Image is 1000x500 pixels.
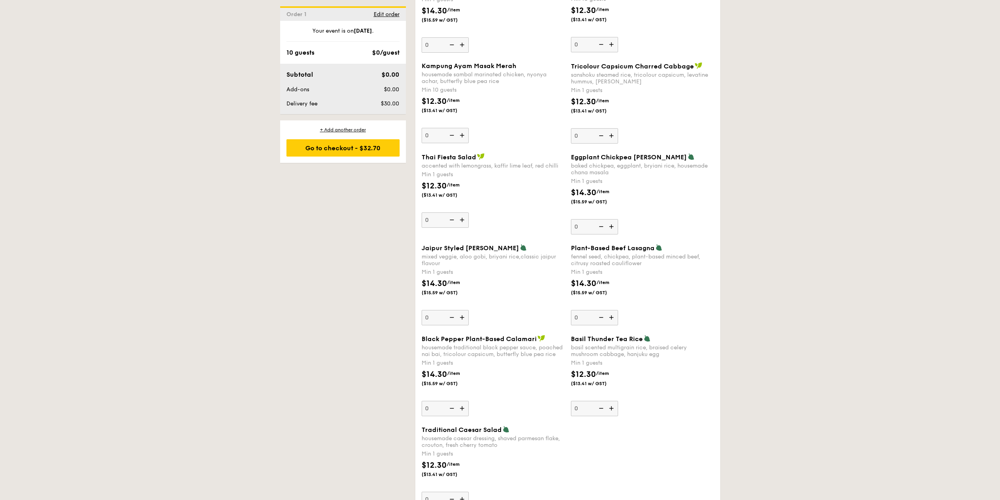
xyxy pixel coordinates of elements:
[606,128,618,143] img: icon-add.58712e84.svg
[457,128,469,143] img: icon-add.58712e84.svg
[286,100,317,107] span: Delivery fee
[422,6,447,16] span: $14.30
[422,62,516,70] span: Kampung Ayam Masak Merah
[571,6,596,15] span: $12.30
[445,212,457,227] img: icon-reduce.1d2dbef1.svg
[422,426,502,434] span: Traditional Caesar Salad
[422,370,447,379] span: $14.30
[571,344,714,358] div: basil scented multigrain rice, braised celery mushroom cabbage, hanjuku egg
[596,98,609,103] span: /item
[571,108,624,114] span: ($13.41 w/ GST)
[445,310,457,325] img: icon-reduce.1d2dbef1.svg
[422,153,476,161] span: Thai Fiesta Salad
[571,153,687,161] span: Eggplant Chickpea [PERSON_NAME]
[422,401,469,416] input: Black Pepper Plant-Based Calamarihousemade traditional black pepper sauce, poached nai bai, trico...
[594,128,606,143] img: icon-reduce.1d2dbef1.svg
[571,370,596,379] span: $12.30
[571,290,624,296] span: ($15.59 w/ GST)
[655,244,662,251] img: icon-vegetarian.fe4039eb.svg
[422,359,565,367] div: Min 1 guests
[286,71,313,78] span: Subtotal
[422,471,475,478] span: ($13.41 w/ GST)
[477,153,485,160] img: icon-vegan.f8ff3823.svg
[571,244,655,252] span: Plant-Based Beef Lasagna
[571,188,596,197] span: $14.30
[445,37,457,52] img: icon-reduce.1d2dbef1.svg
[422,253,565,267] div: mixed veggie, aloo gobi, briyani rice,classic jaipur flavour
[571,17,624,23] span: ($13.41 w/ GST)
[447,371,460,376] span: /item
[422,128,469,143] input: Kampung Ayam Masak Merahhousemade sambal marinated chicken, nyonya achar, butterfly blue pea rice...
[606,401,618,416] img: icon-add.58712e84.svg
[571,401,618,416] input: Basil Thunder Tea Ricebasil scented multigrain rice, braised celery mushroom cabbage, hanjuku egg...
[422,310,469,325] input: Jaipur Styled [PERSON_NAME]mixed veggie, aloo gobi, briyani rice,classic jaipur flavourMin 1 gues...
[422,279,447,288] span: $14.30
[422,244,519,252] span: Jaipur Styled [PERSON_NAME]
[457,310,469,325] img: icon-add.58712e84.svg
[606,310,618,325] img: icon-add.58712e84.svg
[571,63,694,70] span: Tricolour Capsicum Charred Cabbage
[457,401,469,416] img: icon-add.58712e84.svg
[571,72,714,85] div: sanshoku steamed rice, tricolour capsicum, levatine hummus, [PERSON_NAME]
[286,48,314,57] div: 10 guests
[422,17,475,23] span: ($15.59 w/ GST)
[571,279,596,288] span: $14.30
[644,335,651,342] img: icon-vegetarian.fe4039eb.svg
[447,182,460,188] span: /item
[447,461,460,467] span: /item
[286,11,310,18] span: Order 1
[286,139,400,157] div: Go to checkout - $32.70
[447,7,460,13] span: /item
[606,219,618,234] img: icon-add.58712e84.svg
[422,290,475,296] span: ($15.59 w/ GST)
[571,177,714,185] div: Min 1 guests
[571,37,618,52] input: oven-baked dory, onion and fennel-infused tomato sauce, linguineMin 10 guests$12.30/item($13.41 w...
[286,27,400,42] div: Your event is on .
[571,359,714,367] div: Min 1 guests
[374,11,400,18] span: Edit order
[286,127,400,133] div: + Add another order
[606,37,618,52] img: icon-add.58712e84.svg
[286,86,309,93] span: Add-ons
[594,310,606,325] img: icon-reduce.1d2dbef1.svg
[571,199,624,205] span: ($15.59 w/ GST)
[422,107,475,114] span: ($13.41 w/ GST)
[422,344,565,358] div: housemade traditional black pepper sauce, poached nai bai, tricolour capsicum, butterfly blue pea...
[384,86,399,93] span: $0.00
[571,97,596,107] span: $12.30
[503,426,510,433] img: icon-vegetarian.fe4039eb.svg
[571,310,618,325] input: Plant-Based Beef Lasagnafennel seed, chickpea, plant-based minced beef, citrusy roasted cauliflow...
[422,162,565,169] div: accented with lemongrass, kaffir lime leaf, red chilli
[422,97,447,106] span: $12.30
[457,212,469,227] img: icon-add.58712e84.svg
[688,153,695,160] img: icon-vegetarian.fe4039eb.svg
[571,219,618,234] input: Eggplant Chickpea [PERSON_NAME]baked chickpea, eggplant, bryiani rice, housemade chana masalaMin ...
[422,450,565,458] div: Min 1 guests
[596,280,609,285] span: /item
[422,212,469,228] input: Thai Fiesta Saladaccented with lemongrass, kaffir lime leaf, red chilliMin 1 guests$12.30/item($1...
[596,7,609,12] span: /item
[381,100,399,107] span: $30.00
[422,37,469,53] input: seasoned tofu, shiitake mushroom, korean bean sprout, broccoliMin 1 guests$14.30/item($15.59 w/ GST)
[422,380,475,387] span: ($15.59 w/ GST)
[422,461,447,470] span: $12.30
[594,401,606,416] img: icon-reduce.1d2dbef1.svg
[594,37,606,52] img: icon-reduce.1d2dbef1.svg
[596,371,609,376] span: /item
[445,401,457,416] img: icon-reduce.1d2dbef1.svg
[520,244,527,251] img: icon-vegetarian.fe4039eb.svg
[447,98,460,103] span: /item
[422,335,537,343] span: Black Pepper Plant-Based Calamari
[422,435,565,448] div: housemade caesar dressing, shaved parmesan flake, crouton, fresh cherry tomato
[538,335,545,342] img: icon-vegan.f8ff3823.svg
[422,181,447,191] span: $12.30
[571,380,624,387] span: ($13.41 w/ GST)
[457,37,469,52] img: icon-add.58712e84.svg
[354,28,372,34] strong: [DATE]
[422,71,565,85] div: housemade sambal marinated chicken, nyonya achar, butterfly blue pea rice
[571,253,714,267] div: fennel seed, chickpea, plant-based minced beef, citrusy roasted cauliflower
[422,268,565,276] div: Min 1 guests
[447,280,460,285] span: /item
[571,162,714,176] div: baked chickpea, eggplant, bryiani rice, housemade chana masala
[596,189,609,194] span: /item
